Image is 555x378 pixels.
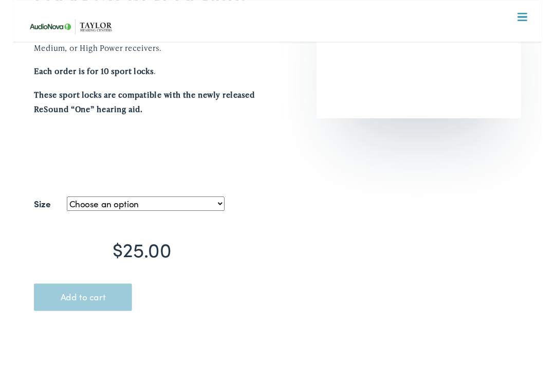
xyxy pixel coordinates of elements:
label: Size [22,205,40,223]
strong: Each order is for 10 sport [22,68,124,80]
span: $ [104,246,115,275]
span: . [22,68,152,80]
strong: These sport locks are compatible with the newly released ReSound “One” hearing aid. [22,93,254,120]
a: What We Offer [19,41,544,73]
strong: locks [127,68,148,80]
bdi: 25.00 [104,246,166,275]
span: Sport Locks for GN ReSound RIC hearing aids using, Low, Medium, or High Power receivers. [22,29,247,56]
button: Add to cart [22,297,125,326]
